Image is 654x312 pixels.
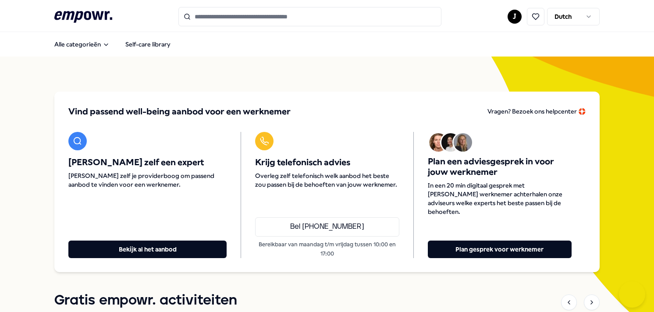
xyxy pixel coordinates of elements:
input: Search for products, categories or subcategories [178,7,441,26]
span: Overleg zelf telefonisch welk aanbod het beste zou passen bij de behoeften van jouw werknemer. [255,171,399,189]
img: Avatar [454,133,472,152]
a: Self-care library [118,35,178,53]
nav: Main [47,35,178,53]
a: Vragen? Bezoek ons helpcenter 🛟 [487,106,586,118]
button: Alle categorieën [47,35,117,53]
button: Plan gesprek voor werknemer [428,241,572,258]
p: Bereikbaar van maandag t/m vrijdag tussen 10:00 en 17:00 [255,240,399,258]
iframe: Help Scout Beacon - Open [619,281,645,308]
h1: Gratis empowr. activiteiten [54,290,237,312]
img: Avatar [441,133,460,152]
a: Bel [PHONE_NUMBER] [255,217,399,237]
span: Vragen? Bezoek ons helpcenter 🛟 [487,108,586,115]
span: [PERSON_NAME] zelf een expert [68,157,227,168]
span: In een 20 min digitaal gesprek met [PERSON_NAME] werknemer achterhalen onze adviseurs welke exper... [428,181,572,216]
img: Avatar [429,133,448,152]
span: Krijg telefonisch advies [255,157,399,168]
span: Plan een adviesgesprek in voor jouw werknemer [428,156,572,177]
button: Bekijk al het aanbod [68,241,227,258]
button: J [508,10,522,24]
span: Vind passend well-being aanbod voor een werknemer [68,106,291,118]
span: [PERSON_NAME] zelf je providerboog om passend aanbod te vinden voor een werknemer. [68,171,227,189]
